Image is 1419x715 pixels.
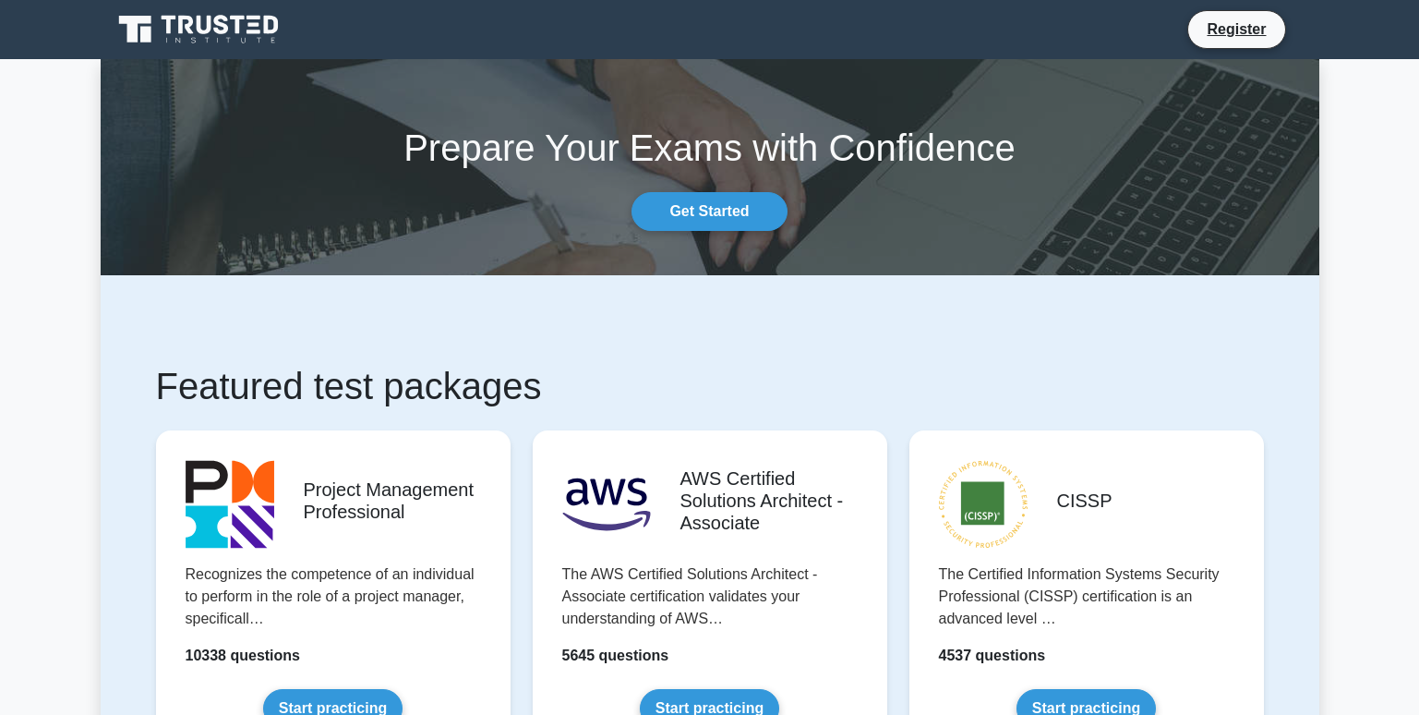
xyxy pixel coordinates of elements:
h1: Featured test packages [156,364,1264,408]
a: Get Started [631,192,787,231]
h1: Prepare Your Exams with Confidence [101,126,1319,170]
a: Register [1196,18,1277,41]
